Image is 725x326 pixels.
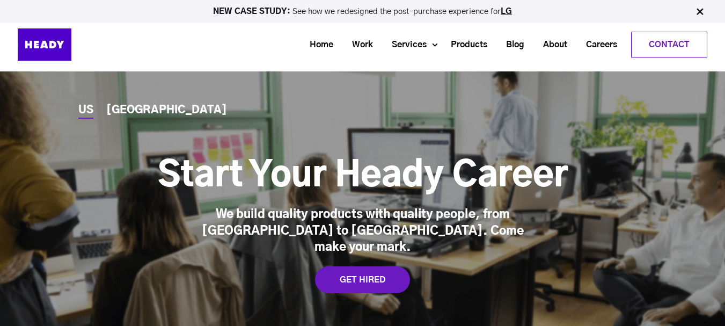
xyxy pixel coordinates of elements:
[78,105,93,116] a: US
[158,155,568,198] h1: Start Your Heady Career
[437,35,493,55] a: Products
[213,8,292,16] strong: NEW CASE STUDY:
[493,35,530,55] a: Blog
[315,266,410,293] a: GET HIRED
[573,35,623,55] a: Careers
[632,32,707,57] a: Contact
[378,35,432,55] a: Services
[106,105,227,116] a: [GEOGRAPHIC_DATA]
[18,28,71,61] img: Heady_Logo_Web-01 (1)
[530,35,573,55] a: About
[694,6,705,17] img: Close Bar
[296,35,339,55] a: Home
[339,35,378,55] a: Work
[196,206,529,256] div: We build quality products with quality people, from [GEOGRAPHIC_DATA] to [GEOGRAPHIC_DATA]. Come ...
[5,8,720,16] p: See how we redesigned the post-purchase experience for
[501,8,512,16] a: LG
[98,32,707,57] div: Navigation Menu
